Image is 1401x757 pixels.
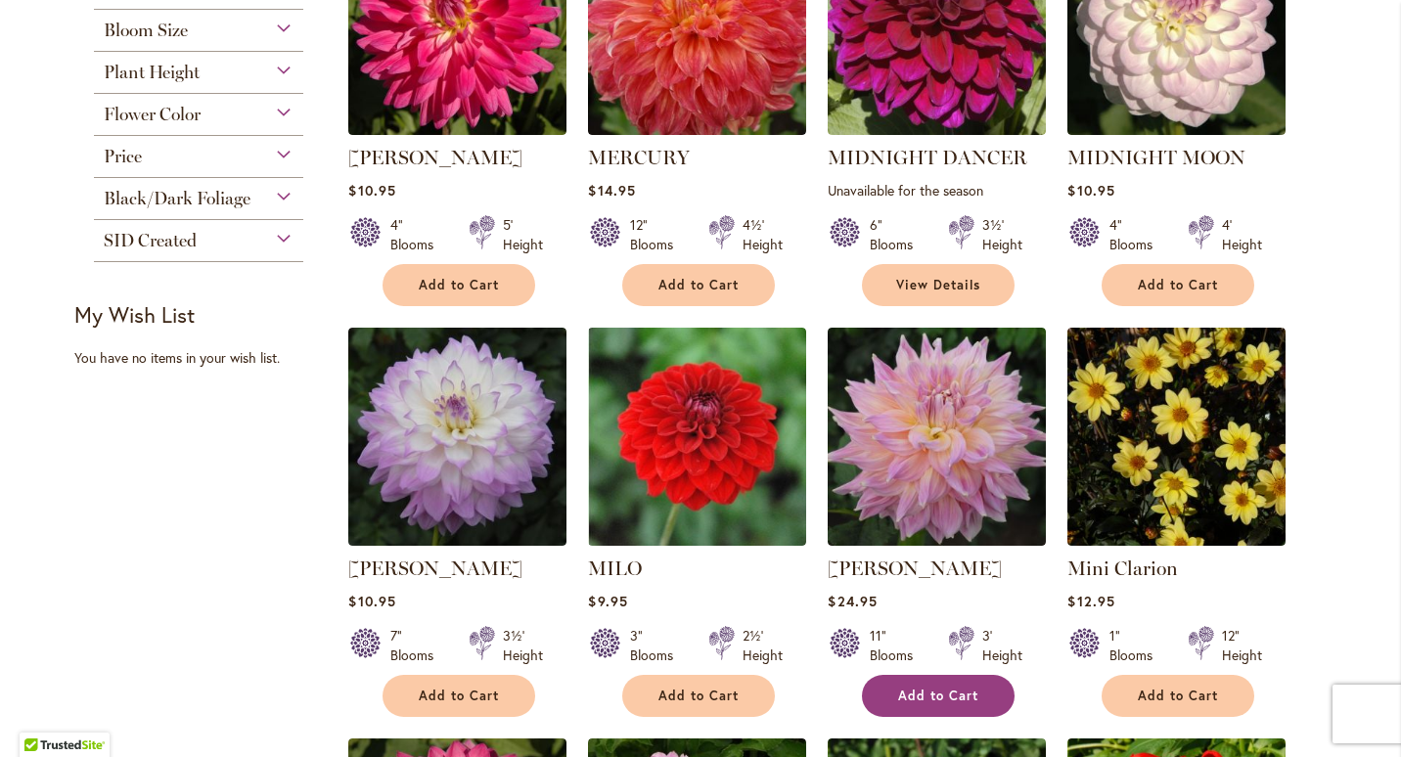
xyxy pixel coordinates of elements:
[390,626,445,665] div: 7" Blooms
[503,626,543,665] div: 3½' Height
[503,215,543,254] div: 5' Height
[1138,688,1218,704] span: Add to Cart
[828,557,1002,580] a: [PERSON_NAME]
[1222,626,1262,665] div: 12" Height
[898,688,978,704] span: Add to Cart
[74,300,195,329] strong: My Wish List
[828,592,877,610] span: $24.95
[870,626,925,665] div: 11" Blooms
[828,120,1046,139] a: Midnight Dancer
[658,688,739,704] span: Add to Cart
[1067,592,1114,610] span: $12.95
[622,675,775,717] button: Add to Cart
[74,348,336,368] div: You have no items in your wish list.
[104,188,250,209] span: Black/Dark Foliage
[828,531,1046,550] a: Mingus Philip Sr
[1102,675,1254,717] button: Add to Cart
[588,531,806,550] a: MILO
[982,215,1022,254] div: 3½' Height
[896,277,980,293] span: View Details
[348,146,522,169] a: [PERSON_NAME]
[419,688,499,704] span: Add to Cart
[828,146,1027,169] a: MIDNIGHT DANCER
[390,215,445,254] div: 4" Blooms
[104,146,142,167] span: Price
[658,277,739,293] span: Add to Cart
[348,328,566,546] img: MIKAYLA MIRANDA
[348,557,522,580] a: [PERSON_NAME]
[15,688,69,742] iframe: Launch Accessibility Center
[1138,277,1218,293] span: Add to Cart
[1102,264,1254,306] button: Add to Cart
[104,104,201,125] span: Flower Color
[1109,626,1164,665] div: 1" Blooms
[383,264,535,306] button: Add to Cart
[348,592,395,610] span: $10.95
[104,20,188,41] span: Bloom Size
[348,120,566,139] a: MELISSA M
[630,215,685,254] div: 12" Blooms
[622,264,775,306] button: Add to Cart
[1067,557,1178,580] a: Mini Clarion
[862,264,1015,306] a: View Details
[862,675,1015,717] button: Add to Cart
[1067,146,1245,169] a: MIDNIGHT MOON
[588,592,627,610] span: $9.95
[630,626,685,665] div: 3" Blooms
[743,215,783,254] div: 4½' Height
[588,146,690,169] a: MERCURY
[828,328,1046,546] img: Mingus Philip Sr
[104,62,200,83] span: Plant Height
[828,181,1046,200] p: Unavailable for the season
[1067,181,1114,200] span: $10.95
[588,557,642,580] a: MILO
[104,230,197,251] span: SID Created
[1067,120,1286,139] a: MIDNIGHT MOON
[348,531,566,550] a: MIKAYLA MIRANDA
[348,181,395,200] span: $10.95
[1067,328,1286,546] img: Mini Clarion
[1222,215,1262,254] div: 4' Height
[588,120,806,139] a: Mercury
[588,328,806,546] img: MILO
[1067,531,1286,550] a: Mini Clarion
[743,626,783,665] div: 2½' Height
[383,675,535,717] button: Add to Cart
[588,181,635,200] span: $14.95
[1109,215,1164,254] div: 4" Blooms
[419,277,499,293] span: Add to Cart
[870,215,925,254] div: 6" Blooms
[982,626,1022,665] div: 3' Height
